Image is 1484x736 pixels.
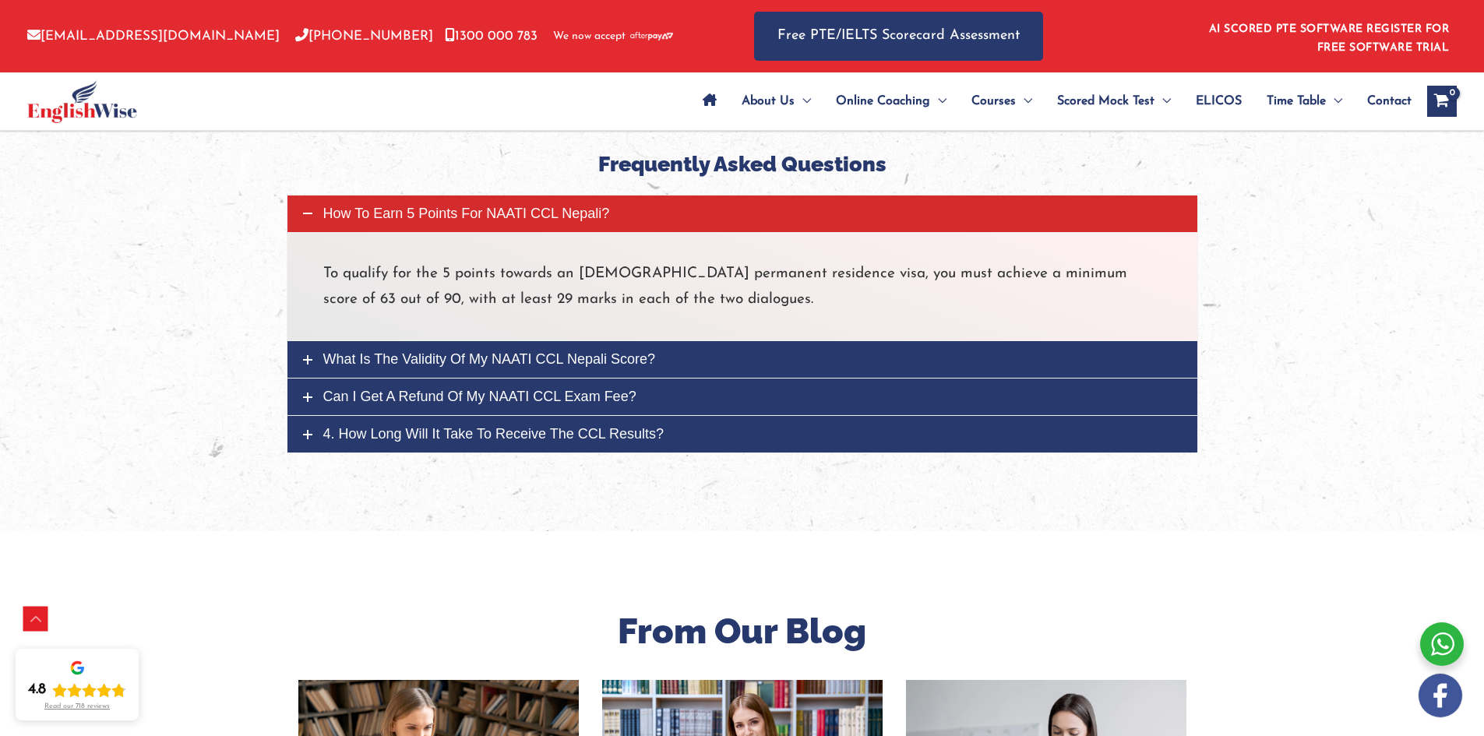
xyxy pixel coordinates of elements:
[1154,74,1171,129] span: Menu Toggle
[27,30,280,43] a: [EMAIL_ADDRESS][DOMAIN_NAME]
[323,426,664,442] span: 4. How long will it take to receive the CCL results?
[1196,74,1242,129] span: ELICOS
[323,261,1161,313] p: To qualify for the 5 points towards an [DEMOGRAPHIC_DATA] permanent residence visa, you must achi...
[795,74,811,129] span: Menu Toggle
[1267,74,1326,129] span: Time Table
[959,74,1045,129] a: CoursesMenu Toggle
[690,74,1412,129] nav: Site Navigation: Main Menu
[44,703,110,711] div: Read our 718 reviews
[1200,11,1457,62] aside: Header Widget 1
[1057,74,1154,129] span: Scored Mock Test
[1045,74,1183,129] a: Scored Mock TestMenu Toggle
[823,74,959,129] a: Online CoachingMenu Toggle
[287,341,1197,378] a: What is the validity of my NAATI CCL Nepali score?
[298,609,1186,655] h2: From Our Blog
[27,80,137,123] img: cropped-ew-logo
[742,74,795,129] span: About Us
[287,195,1197,232] a: How to earn 5 points for NAATI CCL Nepali?
[1254,74,1355,129] a: Time TableMenu Toggle
[323,351,655,367] span: What is the validity of my NAATI CCL Nepali score?
[1427,86,1457,117] a: View Shopping Cart, empty
[729,74,823,129] a: About UsMenu Toggle
[1367,74,1412,129] span: Contact
[1016,74,1032,129] span: Menu Toggle
[630,32,673,40] img: Afterpay-Logo
[287,416,1197,453] a: 4. How long will it take to receive the CCL results?
[930,74,946,129] span: Menu Toggle
[1326,74,1342,129] span: Menu Toggle
[323,206,610,221] span: How to earn 5 points for NAATI CCL Nepali?
[323,389,636,404] span: Can I get a refund of my NAATI CCL exam fee?
[553,29,626,44] span: We now accept
[971,74,1016,129] span: Courses
[1183,74,1254,129] a: ELICOS
[1355,74,1412,129] a: Contact
[28,681,126,699] div: Rating: 4.8 out of 5
[298,152,1186,177] h4: Frequently Asked Questions
[28,681,46,699] div: 4.8
[295,30,433,43] a: [PHONE_NUMBER]
[1419,674,1462,717] img: white-facebook.png
[287,379,1197,415] a: Can I get a refund of my NAATI CCL exam fee?
[445,30,538,43] a: 1300 000 783
[1209,23,1450,54] a: AI SCORED PTE SOFTWARE REGISTER FOR FREE SOFTWARE TRIAL
[754,12,1043,61] a: Free PTE/IELTS Scorecard Assessment
[836,74,930,129] span: Online Coaching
